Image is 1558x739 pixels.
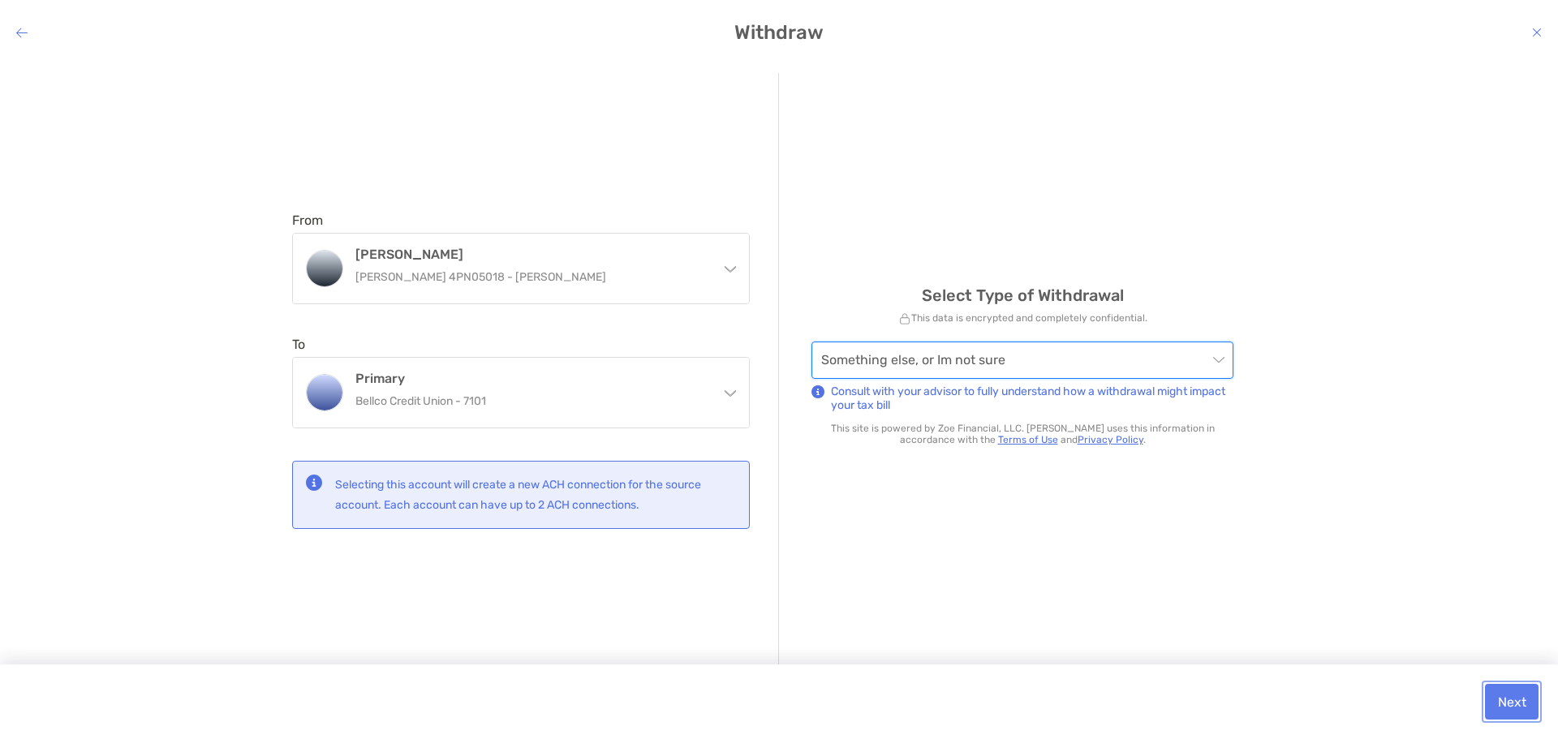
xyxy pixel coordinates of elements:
[811,308,1233,329] p: This data is encrypted and completely confidential.
[355,247,706,262] h4: [PERSON_NAME]
[306,475,322,491] img: status icon
[811,423,1233,445] p: This site is powered by Zoe Financial, LLC. [PERSON_NAME] uses this information in accordance wit...
[1078,434,1143,445] a: Privacy Policy
[307,251,342,286] img: Roth IRA
[355,267,706,287] p: [PERSON_NAME] 4PN05018 - [PERSON_NAME]
[335,475,736,515] p: Selecting this account will create a new ACH connection for the source account. Each account can ...
[998,434,1058,445] a: Terms of Use
[292,337,305,352] label: To
[292,213,323,228] label: From
[821,342,1224,378] span: Something else, or Im not sure
[831,385,1233,413] p: Consult with your advisor to fully understand how a withdrawal might impact your tax bill
[898,312,911,325] img: lock
[811,286,1233,305] h3: Select Type of Withdrawal
[1485,684,1539,720] button: Next
[355,391,706,411] p: Bellco Credit Union - 7101
[307,375,342,410] img: Primary
[355,371,706,386] h4: Primary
